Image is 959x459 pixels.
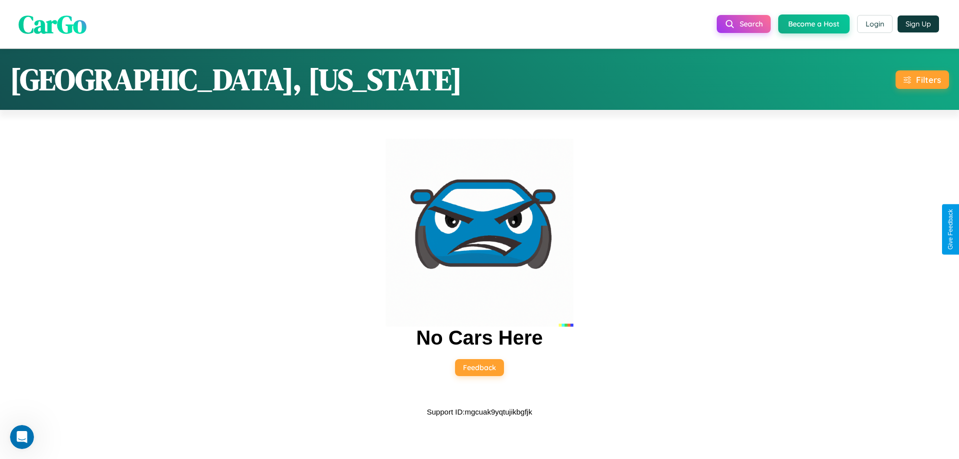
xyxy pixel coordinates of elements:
iframe: Intercom live chat [10,425,34,449]
img: car [386,139,573,327]
h2: No Cars Here [416,327,542,349]
button: Filters [896,70,949,89]
span: CarGo [18,6,86,41]
button: Search [717,15,771,33]
p: Support ID: mgcuak9yqtujikbgfjk [427,405,532,419]
button: Feedback [455,359,504,376]
div: Give Feedback [947,209,954,250]
div: Filters [916,74,941,85]
span: Search [740,19,763,28]
h1: [GEOGRAPHIC_DATA], [US_STATE] [10,59,462,100]
button: Sign Up [898,15,939,32]
button: Login [857,15,893,33]
button: Become a Host [778,14,850,33]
